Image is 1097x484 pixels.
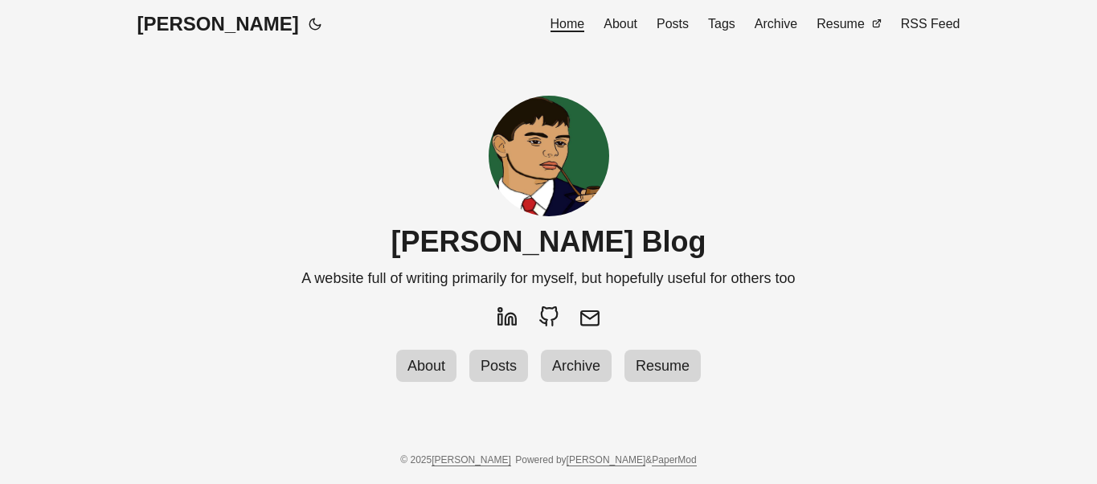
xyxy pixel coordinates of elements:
span: RSS Feed [901,17,960,31]
span: Posts [657,17,689,31]
a: [PERSON_NAME] [567,454,646,466]
span: A website full of writing primarily for myself, but hopefully useful for others too [301,267,795,290]
span: Resume [817,17,865,31]
span: Posts [474,358,523,374]
a: Archive [541,350,612,383]
span: Home [551,17,585,32]
h1: [PERSON_NAME] Blog [391,224,706,259]
span: Resume [629,358,696,374]
span: Archive [546,358,607,374]
a: Posts [469,350,528,383]
a: Resume [624,350,701,383]
span: About [604,17,637,31]
span: Tags [708,17,735,31]
span: Powered by & [515,454,696,466]
span: © 2025 [400,454,511,466]
img: profile image [489,96,609,216]
a: [PERSON_NAME] [432,454,511,466]
span: About [401,358,452,374]
span: Archive [755,17,797,31]
a: About [396,350,456,383]
a: PaperMod [652,454,696,466]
